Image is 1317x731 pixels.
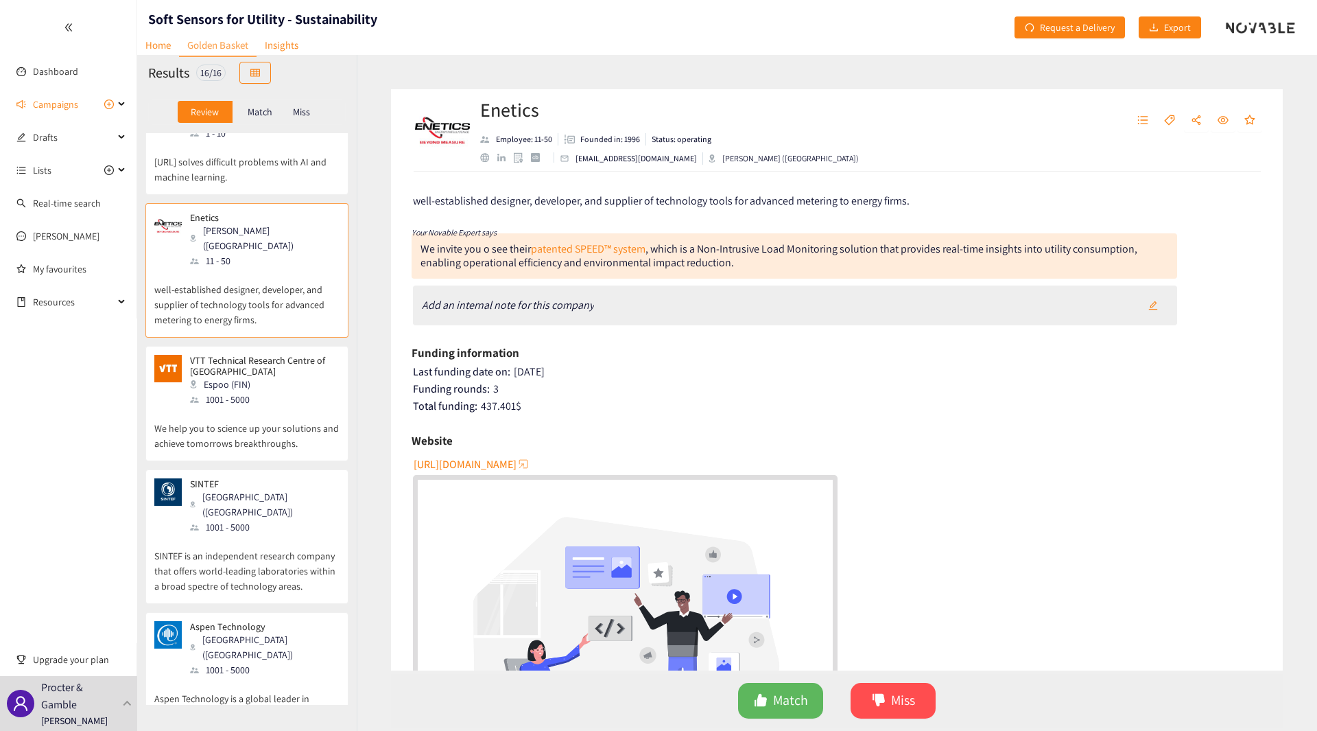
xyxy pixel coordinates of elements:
[413,382,490,396] span: Funding rounds:
[1164,115,1175,127] span: tag
[154,621,182,649] img: Snapshot of the company's website
[422,298,594,312] i: Add an internal note for this company
[33,197,101,209] a: Real-time search
[1025,23,1034,34] span: redo
[16,100,26,109] span: sound
[33,288,114,316] span: Resources
[16,297,26,307] span: book
[420,242,1137,270] div: We invite you o see their , which is a Non-Intrusive Load Monitoring solution that provides real-...
[154,212,182,240] img: Snapshot of the company's website
[580,133,640,146] p: Founded in: 1996
[415,103,470,158] img: Company Logo
[496,133,552,146] p: Employee: 11-50
[1218,115,1229,127] span: eye
[414,456,517,473] span: [URL][DOMAIN_NAME]
[16,132,26,142] span: edit
[514,152,531,163] a: google maps
[1139,16,1201,38] button: downloadExport
[154,355,182,382] img: Snapshot of the company's website
[64,23,73,32] span: double-left
[754,693,768,709] span: like
[1164,20,1191,35] span: Export
[412,430,453,451] h6: Website
[154,677,340,721] p: Aspen Technology is a global leader in industrial software.
[1184,110,1209,132] button: share-alt
[1093,583,1317,731] iframe: Chat Widget
[413,194,910,208] span: well-established designer, developer, and supplier of technology tools for advanced metering to e...
[104,100,114,109] span: plus-circle
[1157,110,1182,132] button: tag
[891,690,915,711] span: Miss
[480,153,497,162] a: website
[1015,16,1125,38] button: redoRequest a Delivery
[154,268,340,327] p: well-established designer, developer, and supplier of technology tools for advanced metering to e...
[191,106,219,117] p: Review
[497,154,514,162] a: linkedin
[414,453,530,475] button: [URL][DOMAIN_NAME]
[33,91,78,118] span: Campaigns
[16,655,26,664] span: trophy
[652,133,711,146] p: Status: operating
[709,152,859,165] div: [PERSON_NAME] ([GEOGRAPHIC_DATA])
[1191,115,1202,127] span: share-alt
[190,355,330,377] p: VTT Technical Research Centre of [GEOGRAPHIC_DATA]
[179,34,257,57] a: Golden Basket
[33,230,99,242] a: [PERSON_NAME]
[41,679,117,713] p: Procter & Gamble
[190,126,338,141] div: 1 - 10
[190,478,330,489] p: SINTEF
[576,152,697,165] p: [EMAIL_ADDRESS][DOMAIN_NAME]
[558,133,646,146] li: Founded in year
[154,535,340,594] p: SINTEF is an independent research company that offers world-leading laboratories within a broad s...
[190,621,330,632] p: Aspen Technology
[33,646,126,673] span: Upgrade your plan
[413,382,1263,396] div: 3
[412,227,497,237] i: Your Novable Expert says
[33,255,126,283] a: My favourites
[41,713,108,728] p: [PERSON_NAME]
[480,96,859,124] h2: Enetics
[154,478,182,506] img: Snapshot of the company's website
[190,392,338,407] div: 1001 - 5000
[413,399,477,413] span: Total funding:
[1040,20,1115,35] span: Request a Delivery
[190,520,338,535] div: 1001 - 5000
[190,223,338,253] div: [PERSON_NAME] ([GEOGRAPHIC_DATA])
[154,407,340,451] p: We help you to science up your solutions and achieve tomorrows breakthroughs.
[480,133,558,146] li: Employees
[33,65,78,78] a: Dashboard
[104,165,114,175] span: plus-circle
[412,343,519,363] h6: Funding information
[33,124,114,151] span: Drafts
[1148,301,1158,312] span: edit
[773,690,808,711] span: Match
[190,253,338,268] div: 11 - 50
[257,34,307,56] a: Insights
[1137,115,1148,127] span: unordered-list
[413,399,1263,413] div: 437.401 $
[248,106,272,117] p: Match
[16,165,26,175] span: unordered-list
[646,133,711,146] li: Status
[1244,115,1255,127] span: star
[250,68,260,79] span: table
[12,695,29,712] span: user
[196,65,226,81] div: 16 / 16
[1149,23,1159,34] span: download
[148,10,377,29] h1: Soft Sensors for Utility - Sustainability
[851,683,936,719] button: dislikeMiss
[413,365,1263,379] div: [DATE]
[1130,110,1155,132] button: unordered-list
[1138,294,1168,316] button: edit
[738,683,823,719] button: likeMatch
[293,106,310,117] p: Miss
[154,141,340,185] p: [URL] solves difficult problems with AI and machine learning.
[190,662,338,677] div: 1001 - 5000
[148,63,189,82] h2: Results
[33,156,51,184] span: Lists
[1237,110,1262,132] button: star
[137,34,179,56] a: Home
[190,212,330,223] p: Enetics
[1211,110,1235,132] button: eye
